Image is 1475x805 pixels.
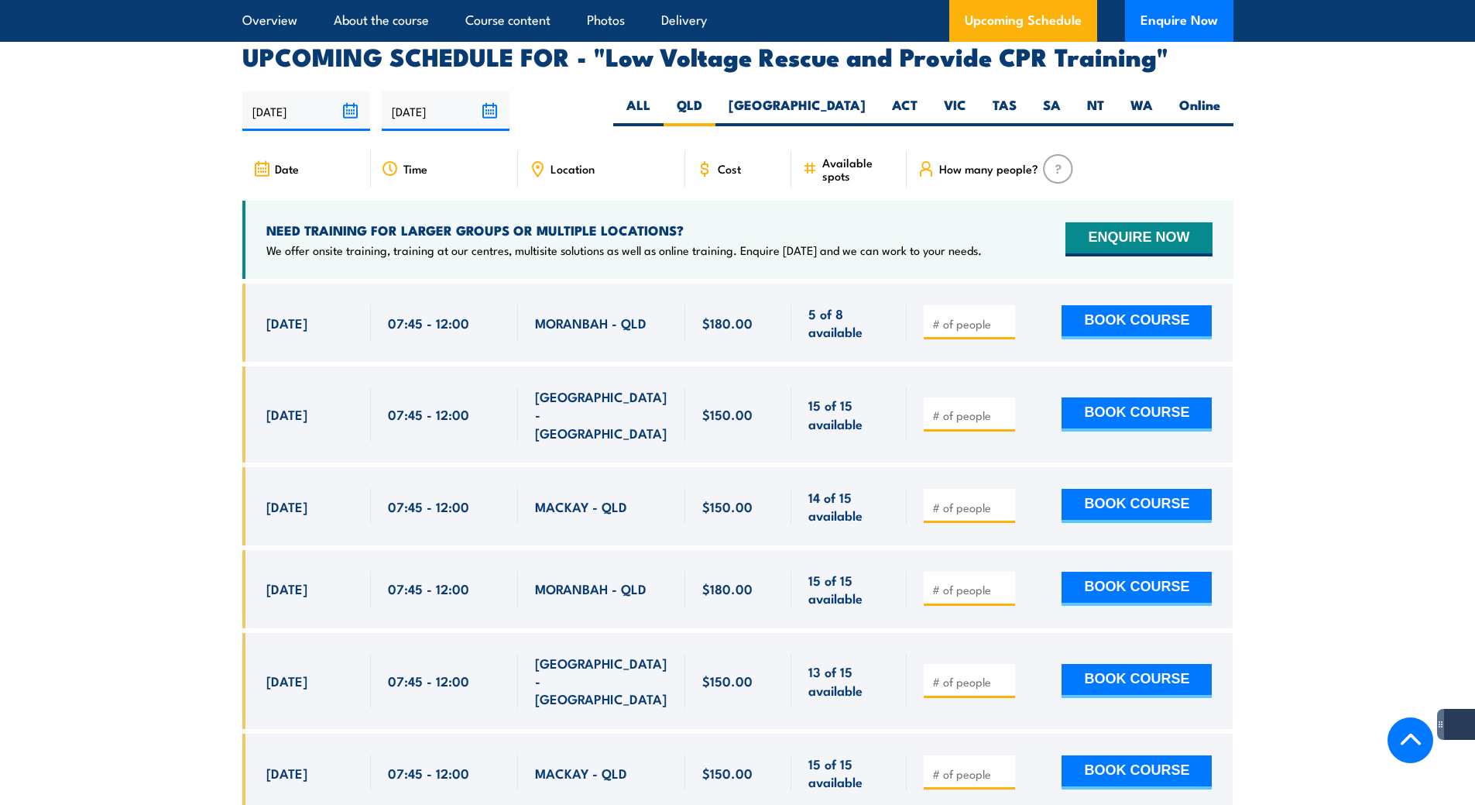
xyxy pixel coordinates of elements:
span: Available spots [822,156,896,182]
button: BOOK COURSE [1062,755,1212,790]
span: MORANBAH - QLD [535,580,647,597]
label: Online [1166,96,1233,126]
span: 07:45 - 12:00 [388,580,469,597]
span: 15 of 15 available [808,755,890,791]
span: [DATE] [266,497,307,515]
input: # of people [932,674,1010,690]
span: [DATE] [266,580,307,597]
input: From date [242,91,370,131]
span: 15 of 15 available [808,396,890,432]
span: Location [551,162,595,175]
span: 07:45 - 12:00 [388,405,469,423]
span: 15 of 15 available [808,571,890,607]
span: 07:45 - 12:00 [388,497,469,515]
label: NT [1074,96,1117,126]
span: $150.00 [702,672,753,690]
span: How many people? [939,162,1038,175]
p: We offer onsite training, training at our centres, multisite solutions as well as online training... [266,243,982,258]
span: $150.00 [702,497,753,515]
span: 13 of 15 available [808,662,890,699]
span: MORANBAH - QLD [535,314,647,332]
span: Time [403,162,427,175]
button: BOOK COURSE [1062,305,1212,339]
input: # of people [932,582,1010,597]
label: VIC [931,96,979,126]
button: BOOK COURSE [1062,489,1212,523]
span: $180.00 [702,314,753,332]
span: [DATE] [266,672,307,690]
span: Cost [718,162,741,175]
label: SA [1030,96,1074,126]
label: ACT [879,96,931,126]
span: $150.00 [702,764,753,782]
span: [DATE] [266,405,307,423]
input: # of people [932,500,1010,515]
span: 5 of 8 available [808,304,890,341]
button: BOOK COURSE [1062,572,1212,606]
input: # of people [932,316,1010,332]
label: WA [1117,96,1166,126]
label: ALL [613,96,664,126]
span: MACKAY - QLD [535,497,627,515]
button: BOOK COURSE [1062,664,1212,698]
span: MACKAY - QLD [535,764,627,782]
h2: UPCOMING SCHEDULE FOR - "Low Voltage Rescue and Provide CPR Training" [242,45,1233,67]
span: 07:45 - 12:00 [388,764,469,782]
label: TAS [979,96,1030,126]
span: 07:45 - 12:00 [388,314,469,332]
span: [GEOGRAPHIC_DATA] - [GEOGRAPHIC_DATA] [535,387,668,442]
span: [GEOGRAPHIC_DATA] - [GEOGRAPHIC_DATA] [535,654,668,708]
span: $150.00 [702,405,753,423]
span: 14 of 15 available [808,488,890,525]
span: $180.00 [702,580,753,597]
button: ENQUIRE NOW [1065,222,1212,256]
input: To date [382,91,509,131]
label: [GEOGRAPHIC_DATA] [715,96,879,126]
span: 07:45 - 12:00 [388,672,469,690]
input: # of people [932,408,1010,423]
span: [DATE] [266,764,307,782]
input: # of people [932,766,1010,782]
button: BOOK COURSE [1062,397,1212,432]
span: [DATE] [266,314,307,332]
h4: NEED TRAINING FOR LARGER GROUPS OR MULTIPLE LOCATIONS? [266,222,982,239]
label: QLD [664,96,715,126]
span: Date [275,162,299,175]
